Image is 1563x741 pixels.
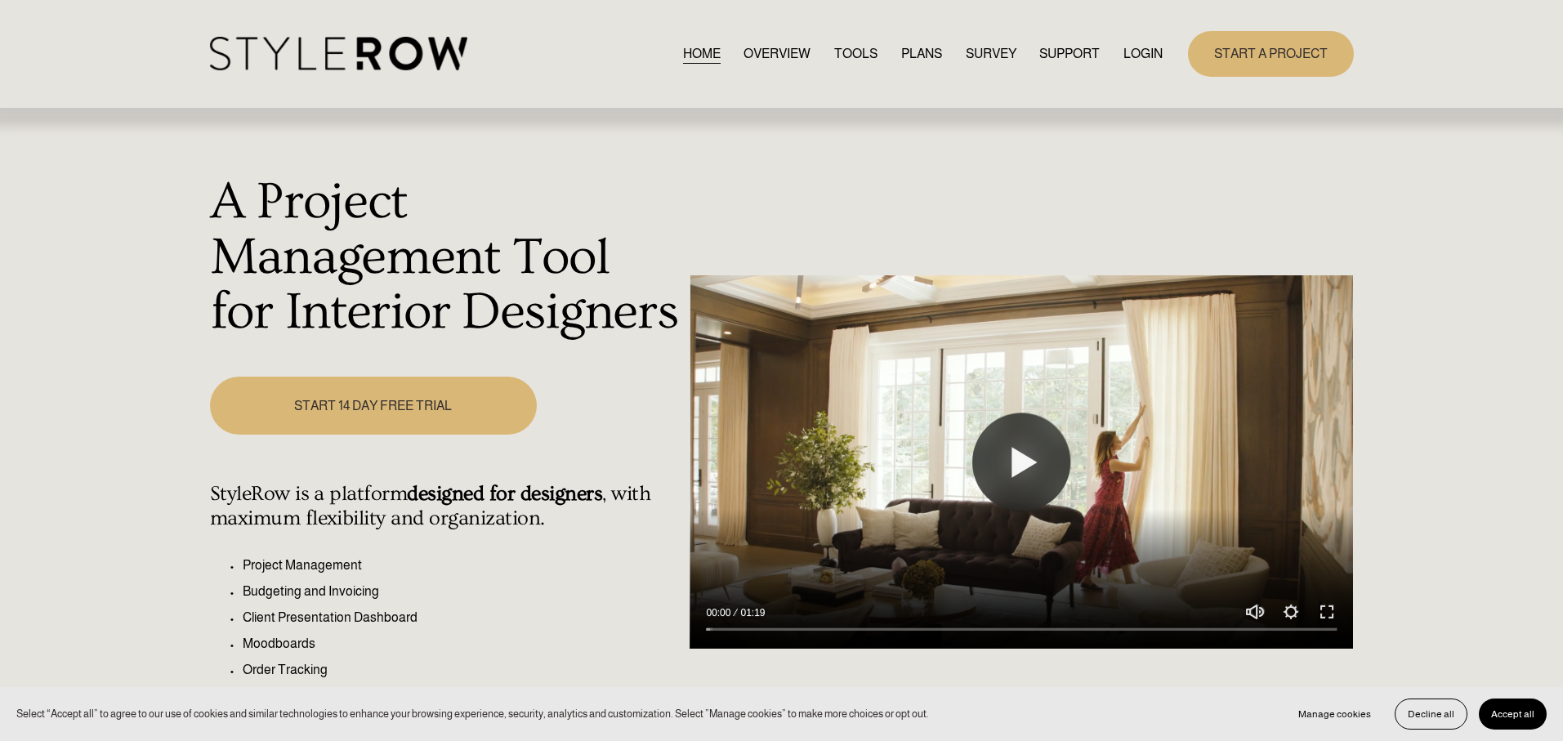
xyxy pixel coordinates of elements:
p: Select “Accept all” to agree to our use of cookies and similar technologies to enhance your brows... [16,706,929,721]
button: Play [972,413,1070,511]
span: Accept all [1491,708,1534,720]
p: Client Presentation Dashboard [243,608,681,627]
a: folder dropdown [1039,42,1100,65]
a: SURVEY [966,42,1016,65]
a: LOGIN [1123,42,1163,65]
a: START A PROJECT [1188,31,1354,76]
p: Budgeting and Invoicing [243,582,681,601]
button: Manage cookies [1286,699,1383,730]
button: Accept all [1479,699,1547,730]
h1: A Project Management Tool for Interior Designers [210,175,681,341]
a: PLANS [901,42,942,65]
h4: StyleRow is a platform , with maximum flexibility and organization. [210,482,681,531]
p: Order Tracking [243,660,681,680]
a: HOME [683,42,721,65]
span: Decline all [1408,708,1454,720]
p: Moodboards [243,634,681,654]
input: Seek [706,624,1337,636]
button: Decline all [1395,699,1467,730]
p: Project Management [243,556,681,575]
a: START 14 DAY FREE TRIAL [210,377,537,435]
strong: designed for designers [407,482,602,506]
div: Duration [735,605,769,621]
span: SUPPORT [1039,44,1100,64]
img: StyleRow [210,37,467,70]
span: Manage cookies [1298,708,1371,720]
div: Current time [706,605,735,621]
a: TOOLS [834,42,878,65]
a: OVERVIEW [744,42,811,65]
